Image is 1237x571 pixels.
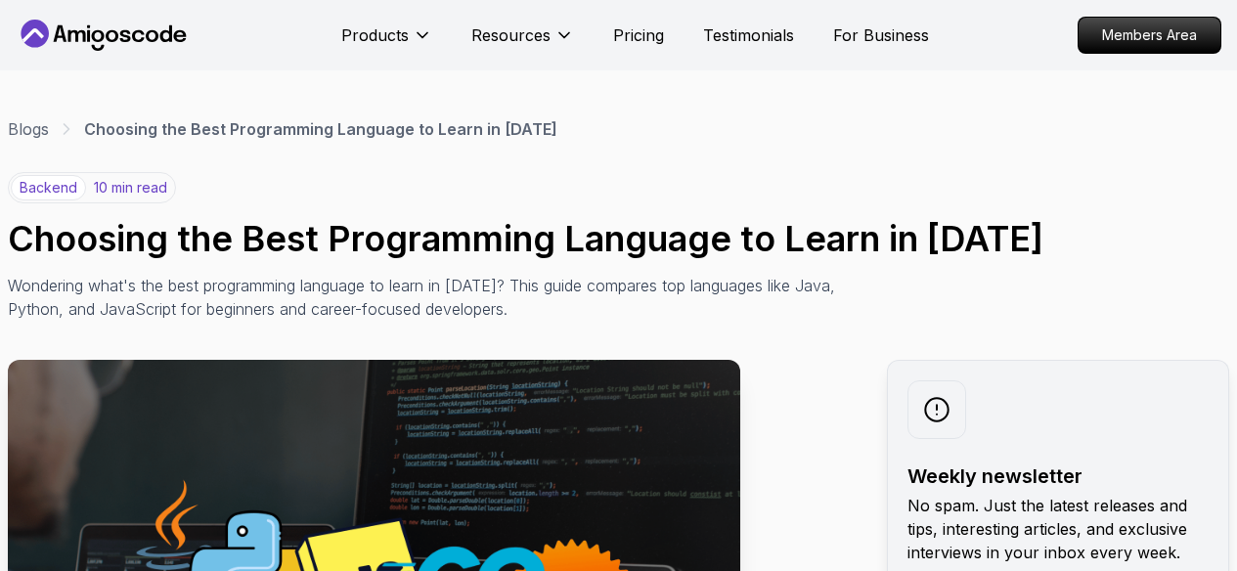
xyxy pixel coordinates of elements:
[1116,449,1237,542] iframe: chat widget
[341,23,432,63] button: Products
[1078,17,1221,54] a: Members Area
[8,117,49,141] a: Blogs
[613,23,664,47] a: Pricing
[471,23,574,63] button: Resources
[84,117,557,141] p: Choosing the Best Programming Language to Learn in [DATE]
[833,23,929,47] a: For Business
[8,219,1229,258] h1: Choosing the Best Programming Language to Learn in [DATE]
[11,175,86,200] p: backend
[341,23,409,47] p: Products
[907,462,1209,490] h2: Weekly newsletter
[703,23,794,47] a: Testimonials
[471,23,551,47] p: Resources
[94,178,167,198] p: 10 min read
[907,494,1209,564] p: No spam. Just the latest releases and tips, interesting articles, and exclusive interviews in you...
[1079,18,1220,53] p: Members Area
[8,274,884,321] p: Wondering what's the best programming language to learn in [DATE]? This guide compares top langua...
